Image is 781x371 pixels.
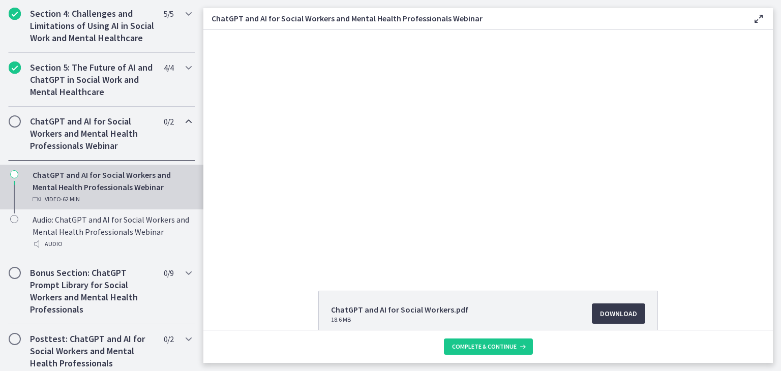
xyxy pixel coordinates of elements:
div: ChatGPT and AI for Social Workers and Mental Health Professionals Webinar [33,169,191,205]
iframe: Video Lesson [203,29,773,267]
h2: Bonus Section: ChatGPT Prompt Library for Social Workers and Mental Health Professionals [30,267,154,316]
span: Download [600,307,637,320]
h2: Posttest: ChatGPT and AI for Social Workers and Mental Health Professionals [30,333,154,369]
a: Download [592,303,645,324]
span: 0 / 9 [164,267,173,279]
h2: ChatGPT and AI for Social Workers and Mental Health Professionals Webinar [30,115,154,152]
span: 0 / 2 [164,115,173,128]
h3: ChatGPT and AI for Social Workers and Mental Health Professionals Webinar [212,12,736,24]
span: Complete & continue [452,343,517,351]
span: 18.6 MB [331,316,468,324]
div: Audio: ChatGPT and AI for Social Workers and Mental Health Professionals Webinar [33,213,191,250]
h2: Section 5: The Future of AI and ChatGPT in Social Work and Mental Healthcare [30,61,154,98]
i: Completed [9,61,21,74]
span: 5 / 5 [164,8,173,20]
span: 4 / 4 [164,61,173,74]
h2: Section 4: Challenges and Limitations of Using AI in Social Work and Mental Healthcare [30,8,154,44]
div: Audio [33,238,191,250]
i: Completed [9,8,21,20]
span: 0 / 2 [164,333,173,345]
span: ChatGPT and AI for Social Workers.pdf [331,303,468,316]
span: · 62 min [61,193,80,205]
div: Video [33,193,191,205]
button: Complete & continue [444,338,533,355]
